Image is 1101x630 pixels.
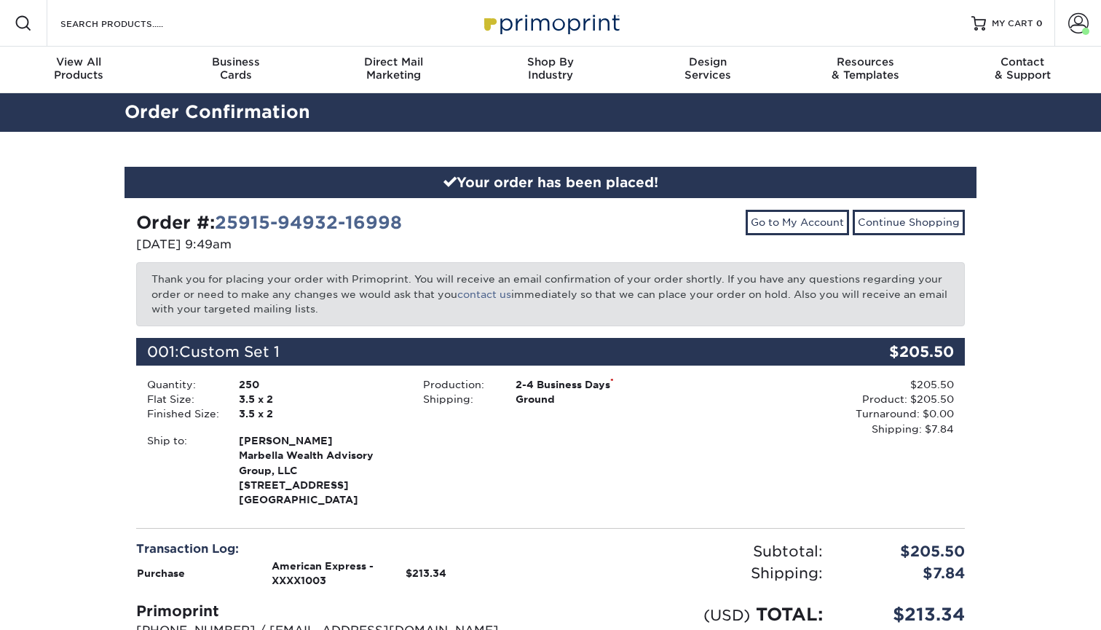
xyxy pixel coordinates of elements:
[239,433,401,448] span: [PERSON_NAME]
[478,7,623,39] img: Primoprint
[944,55,1101,68] span: Contact
[239,478,401,492] span: [STREET_ADDRESS]
[136,406,228,421] div: Finished Size:
[629,47,786,93] a: DesignServices
[136,600,540,622] div: Primoprint
[215,212,402,233] a: 25915-94932-16998
[505,377,689,392] div: 2-4 Business Days
[412,392,504,406] div: Shipping:
[550,562,834,584] div: Shipping:
[228,377,412,392] div: 250
[689,377,954,392] div: $205.50
[834,602,976,628] div: $213.34
[853,210,965,235] a: Continue Shopping
[629,55,786,82] div: Services
[136,433,228,508] div: Ship to:
[136,236,540,253] p: [DATE] 9:49am
[944,55,1101,82] div: & Support
[157,55,315,68] span: Business
[315,47,472,93] a: Direct MailMarketing
[834,562,976,584] div: $7.84
[629,55,786,68] span: Design
[228,392,412,406] div: 3.5 x 2
[550,540,834,562] div: Subtotal:
[136,377,228,392] div: Quantity:
[136,262,965,326] p: Thank you for placing your order with Primoprint. You will receive an email confirmation of your ...
[786,55,944,68] span: Resources
[412,377,504,392] div: Production:
[59,15,201,32] input: SEARCH PRODUCTS.....
[315,55,472,68] span: Direct Mail
[992,17,1033,30] span: MY CART
[472,55,629,82] div: Industry
[157,55,315,82] div: Cards
[457,288,511,300] a: contact us
[472,55,629,68] span: Shop By
[703,606,750,624] small: (USD)
[137,567,185,579] strong: Purchase
[406,567,446,579] strong: $213.34
[228,406,412,421] div: 3.5 x 2
[746,210,849,235] a: Go to My Account
[136,212,402,233] strong: Order #:
[786,47,944,93] a: Resources& Templates
[114,99,987,126] h2: Order Confirmation
[272,560,374,586] strong: American Express - XXXX1003
[179,343,280,361] span: Custom Set 1
[157,47,315,93] a: BusinessCards
[239,448,401,478] span: Marbella Wealth Advisory Group, LLC
[472,47,629,93] a: Shop ByIndustry
[136,338,826,366] div: 001:
[136,540,540,558] div: Transaction Log:
[756,604,823,625] span: TOTAL:
[505,392,689,406] div: Ground
[125,167,976,199] div: Your order has been placed!
[826,338,965,366] div: $205.50
[834,540,976,562] div: $205.50
[239,433,401,506] strong: [GEOGRAPHIC_DATA]
[1036,18,1043,28] span: 0
[944,47,1101,93] a: Contact& Support
[315,55,472,82] div: Marketing
[136,392,228,406] div: Flat Size:
[689,392,954,436] div: Product: $205.50 Turnaround: $0.00 Shipping: $7.84
[786,55,944,82] div: & Templates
